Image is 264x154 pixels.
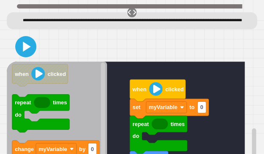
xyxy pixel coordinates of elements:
[200,104,203,111] text: 0
[132,86,146,92] text: when
[148,104,177,111] text: myVariable
[132,121,149,127] text: repeat
[165,86,183,92] text: clicked
[15,146,34,152] text: change
[15,112,22,118] text: do
[132,104,140,111] text: set
[53,100,67,106] text: times
[38,146,67,152] text: myVariable
[47,71,66,77] text: clicked
[189,104,194,111] text: to
[91,146,94,152] text: 0
[14,71,29,77] text: when
[132,133,139,140] text: do
[15,100,31,106] text: repeat
[170,121,184,127] text: times
[79,146,86,152] text: by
